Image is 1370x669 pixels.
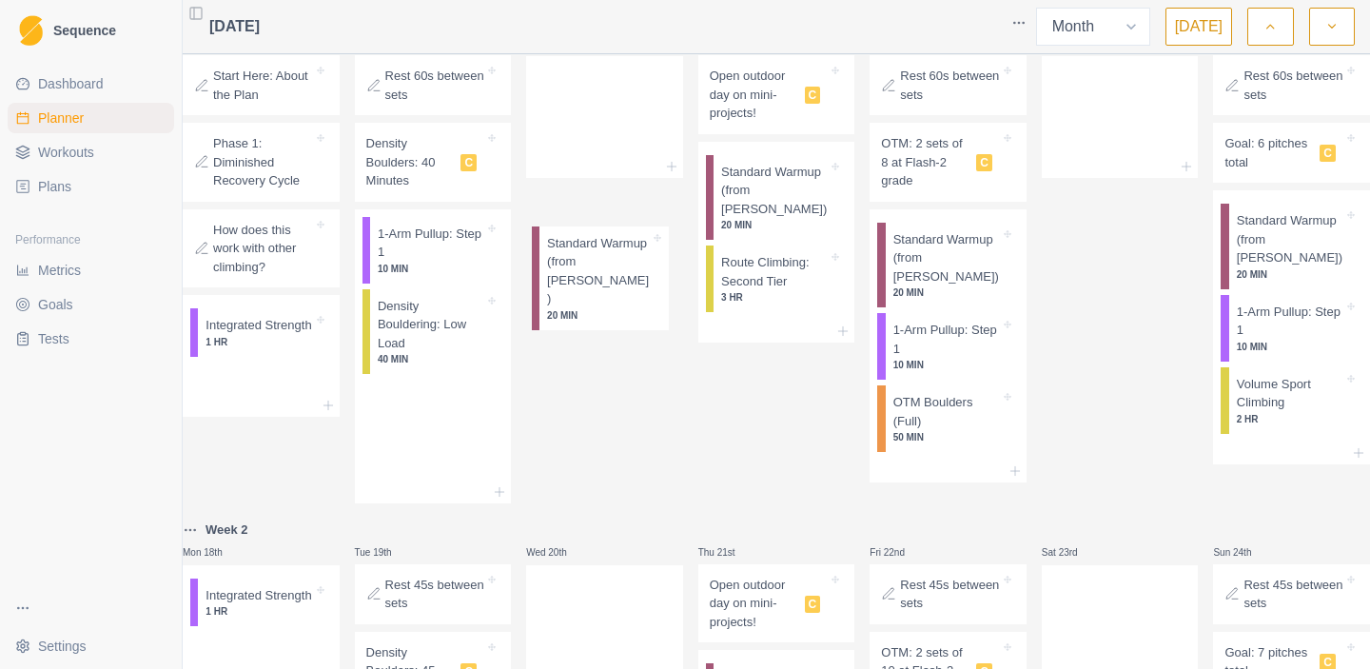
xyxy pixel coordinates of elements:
[183,545,240,560] p: Mon 18th
[8,631,174,661] button: Settings
[1213,545,1270,560] p: Sun 24th
[38,261,81,280] span: Metrics
[19,15,43,47] img: Logo
[870,545,927,560] p: Fri 22nd
[38,177,71,196] span: Plans
[1165,8,1232,46] button: [DATE]
[205,521,248,540] p: Week 2
[526,545,583,560] p: Wed 20th
[38,329,69,348] span: Tests
[8,103,174,133] a: Planner
[38,74,104,93] span: Dashboard
[38,295,73,314] span: Goals
[8,225,174,255] div: Performance
[53,24,116,37] span: Sequence
[8,137,174,167] a: Workouts
[355,545,412,560] p: Tue 19th
[209,15,260,38] span: [DATE]
[8,324,174,354] a: Tests
[698,545,755,560] p: Thu 21st
[8,69,174,99] a: Dashboard
[8,255,174,285] a: Metrics
[38,143,94,162] span: Workouts
[1042,545,1099,560] p: Sat 23rd
[8,289,174,320] a: Goals
[8,8,174,53] a: LogoSequence
[8,171,174,202] a: Plans
[38,108,84,128] span: Planner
